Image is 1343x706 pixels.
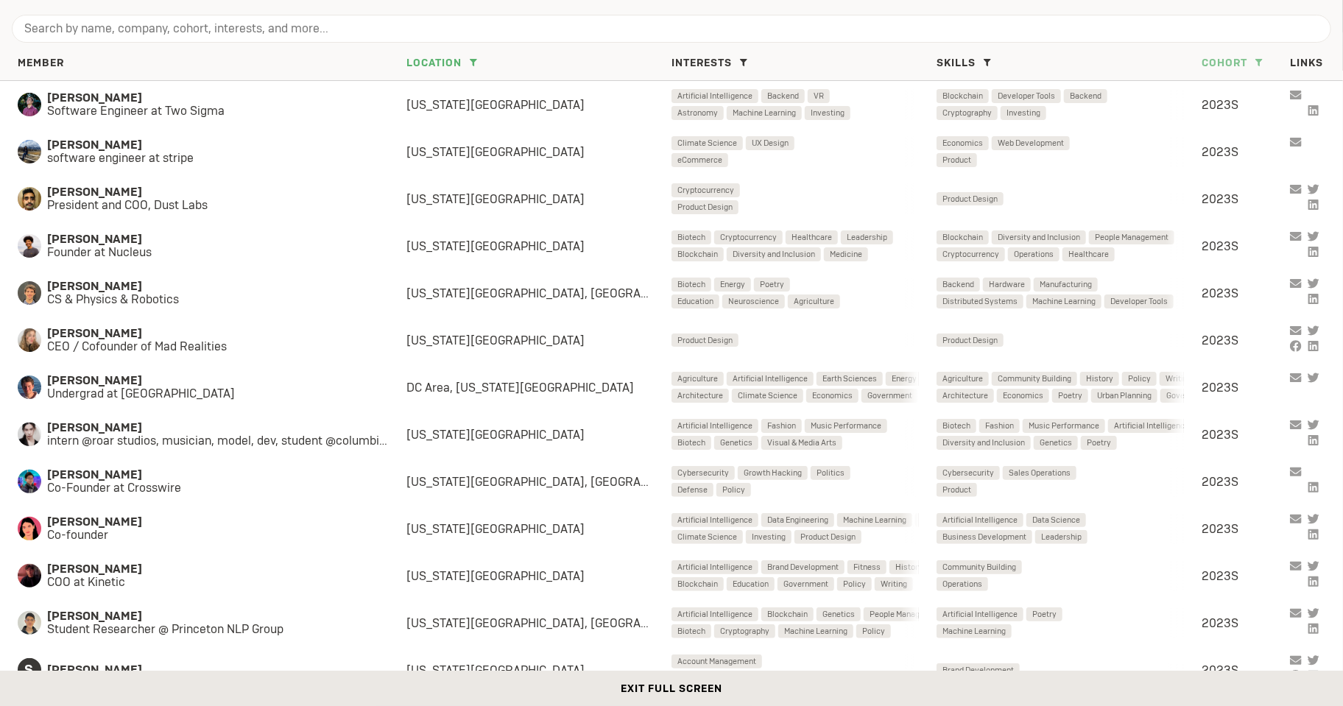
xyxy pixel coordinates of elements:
[998,230,1080,244] span: Diversity and Inclusion
[843,577,866,591] span: Policy
[767,419,796,433] span: Fashion
[677,607,752,621] span: Artificial Intelligence
[792,230,832,244] span: Healthcare
[677,513,752,527] span: Artificial Intelligence
[942,294,1018,308] span: Distributed Systems
[800,530,856,544] span: Product Design
[733,247,815,261] span: Diversity and Inclusion
[47,515,377,529] span: [PERSON_NAME]
[1202,239,1290,254] div: 2023S
[867,389,912,403] span: Government
[998,89,1055,103] span: Developer Tools
[784,624,847,638] span: Machine Learning
[47,233,377,246] span: [PERSON_NAME]
[677,436,705,450] span: Biotech
[677,153,722,167] span: eCommerce
[942,389,988,403] span: Architecture
[942,530,1026,544] span: Business Development
[937,56,976,69] span: Skills
[1166,372,1192,386] span: Writing
[406,380,671,395] div: DC Area, [US_STATE][GEOGRAPHIC_DATA]
[942,624,1006,638] span: Machine Learning
[1202,427,1290,442] div: 2023S
[1202,97,1290,113] div: 2023S
[47,186,377,199] span: [PERSON_NAME]
[942,106,992,120] span: Cryptography
[942,333,998,347] span: Product Design
[47,610,377,623] span: [PERSON_NAME]
[720,436,752,450] span: Genetics
[881,577,907,591] span: Writing
[47,199,377,212] span: President and COO, Dust Labs
[942,230,983,244] span: Blockchain
[406,663,671,678] div: [US_STATE][GEOGRAPHIC_DATA]
[812,389,853,403] span: Economics
[677,577,718,591] span: Blockchain
[677,333,733,347] span: Product Design
[47,138,377,152] span: [PERSON_NAME]
[1202,56,1247,69] span: Cohort
[767,560,839,574] span: Brand Development
[767,436,836,450] span: Visual & Media Arts
[1114,419,1189,433] span: Artificial Intelligence
[1003,389,1043,403] span: Economics
[1202,380,1290,395] div: 2023S
[1032,607,1057,621] span: Poetry
[1095,230,1168,244] span: People Management
[677,89,752,103] span: Artificial Intelligence
[1040,278,1092,292] span: Manufacturing
[738,389,797,403] span: Climate Science
[817,466,845,480] span: Politics
[998,136,1064,150] span: Web Development
[406,568,671,584] div: [US_STATE][GEOGRAPHIC_DATA]
[677,372,718,386] span: Agriculture
[1041,530,1082,544] span: Leadership
[794,294,834,308] span: Agriculture
[892,372,917,386] span: Energy
[1202,333,1290,348] div: 2023S
[1009,466,1071,480] span: Sales Operations
[47,152,377,165] span: software engineer at stripe
[677,389,723,403] span: Architecture
[942,577,982,591] span: Operations
[47,280,377,293] span: [PERSON_NAME]
[406,56,462,69] span: Location
[942,278,974,292] span: Backend
[1202,521,1290,537] div: 2023S
[1086,372,1113,386] span: History
[677,183,734,197] span: Cryptocurrency
[47,623,377,636] span: Student Researcher @ Princeton NLP Group
[720,278,745,292] span: Energy
[1070,89,1101,103] span: Backend
[1202,568,1290,584] div: 2023S
[47,562,377,576] span: [PERSON_NAME]
[677,230,705,244] span: Biotech
[811,419,881,433] span: Music Performance
[1202,191,1290,207] div: 2023S
[942,607,1018,621] span: Artificial Intelligence
[406,474,671,490] div: [US_STATE][GEOGRAPHIC_DATA], [GEOGRAPHIC_DATA]
[677,106,718,120] span: Astronomy
[1290,56,1323,69] span: Links
[47,105,377,118] span: Software Engineer at Two Sigma
[942,436,1025,450] span: Diversity and Inclusion
[752,136,789,150] span: UX Design
[853,560,881,574] span: Fitness
[728,294,779,308] span: Neuroscience
[895,560,923,574] span: History
[843,513,906,527] span: Machine Learning
[47,468,377,481] span: [PERSON_NAME]
[942,663,1014,677] span: Brand Development
[744,466,802,480] span: Growth Hacking
[720,230,777,244] span: Cryptocurrency
[677,466,729,480] span: Cybersecurity
[811,106,845,120] span: Investing
[942,89,983,103] span: Blockchain
[733,372,808,386] span: Artificial Intelligence
[767,513,828,527] span: Data Engineering
[47,293,377,306] span: CS & Physics & Robotics
[47,434,406,448] span: intern @roar studios, musician, model, dev, student @columbia/juilliard
[677,278,705,292] span: Biotech
[814,89,824,103] span: VR
[47,663,377,677] span: [PERSON_NAME]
